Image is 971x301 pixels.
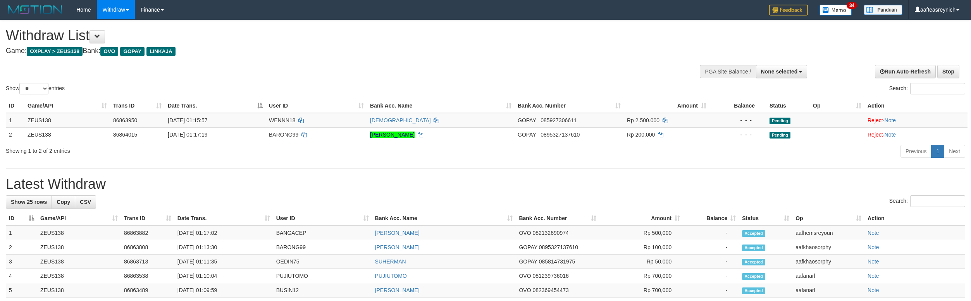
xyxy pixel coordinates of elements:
td: Rp 100,000 [599,240,683,255]
input: Search: [910,195,965,207]
span: BARONG99 [269,132,298,138]
th: Trans ID: activate to sort column ascending [110,99,165,113]
label: Show entries [6,83,65,94]
a: [PERSON_NAME] [370,132,415,138]
td: 86863538 [121,269,174,283]
td: - [683,240,739,255]
a: Note [868,230,879,236]
td: · [864,113,968,128]
h1: Latest Withdraw [6,176,965,192]
span: OXPLAY > ZEUS138 [27,47,83,56]
th: Bank Acc. Name: activate to sort column ascending [372,211,516,226]
td: ZEUS138 [37,255,121,269]
td: [DATE] 01:10:04 [174,269,273,283]
a: [PERSON_NAME] [375,230,420,236]
span: 86864015 [113,132,137,138]
span: Pending [770,118,790,124]
a: Show 25 rows [6,195,52,209]
a: Copy [52,195,75,209]
span: Show 25 rows [11,199,47,205]
a: Note [868,273,879,279]
td: BUSIN12 [273,283,372,298]
td: 86863808 [121,240,174,255]
td: - [683,226,739,240]
span: GOPAY [518,117,536,123]
a: Run Auto-Refresh [875,65,936,78]
th: Trans ID: activate to sort column ascending [121,211,174,226]
th: User ID: activate to sort column ascending [266,99,367,113]
td: aafkhaosorphy [792,240,864,255]
span: GOPAY [120,47,145,56]
a: SUHERMAN [375,258,406,265]
td: 86863713 [121,255,174,269]
th: User ID: activate to sort column ascending [273,211,372,226]
td: - [683,269,739,283]
span: LINKAJA [146,47,176,56]
span: Copy [57,199,70,205]
td: 3 [6,255,37,269]
td: aafanarl [792,283,864,298]
td: aafhemsreyoun [792,226,864,240]
th: Bank Acc. Name: activate to sort column ascending [367,99,515,113]
td: [DATE] 01:17:02 [174,226,273,240]
span: Copy 0895327137610 to clipboard [539,244,578,250]
label: Search: [889,195,965,207]
td: 2 [6,127,24,142]
span: 86863950 [113,117,137,123]
a: [DEMOGRAPHIC_DATA] [370,117,431,123]
td: ZEUS138 [37,226,121,240]
span: CSV [80,199,91,205]
span: Rp 2.500.000 [627,117,659,123]
td: aafanarl [792,269,864,283]
td: OEDIN75 [273,255,372,269]
span: WENNN18 [269,117,295,123]
span: Accepted [742,273,765,280]
td: 5 [6,283,37,298]
td: ZEUS138 [37,240,121,255]
img: MOTION_logo.png [6,4,65,15]
td: ZEUS138 [37,269,121,283]
a: [PERSON_NAME] [375,287,420,293]
td: [DATE] 01:11:35 [174,255,273,269]
th: Balance [709,99,766,113]
th: Amount: activate to sort column ascending [624,99,709,113]
span: Accepted [742,259,765,265]
span: OVO [519,287,531,293]
a: PUJIUTOMO [375,273,407,279]
th: ID [6,99,24,113]
th: ID: activate to sort column descending [6,211,37,226]
a: Note [868,244,879,250]
div: - - - [713,131,763,139]
th: Game/API: activate to sort column ascending [24,99,110,113]
th: Bank Acc. Number: activate to sort column ascending [516,211,599,226]
td: · [864,127,968,142]
td: 86863882 [121,226,174,240]
span: Accepted [742,230,765,237]
span: OVO [519,273,531,279]
td: PUJIUTOMO [273,269,372,283]
td: ZEUS138 [24,113,110,128]
span: None selected [761,68,798,75]
span: Copy 085927306611 to clipboard [541,117,577,123]
select: Showentries [19,83,48,94]
a: Previous [900,145,931,158]
td: [DATE] 01:13:30 [174,240,273,255]
th: Game/API: activate to sort column ascending [37,211,121,226]
img: Feedback.jpg [769,5,808,15]
td: ZEUS138 [37,283,121,298]
td: - [683,255,739,269]
td: 4 [6,269,37,283]
span: 34 [847,2,857,9]
td: Rp 700,000 [599,269,683,283]
a: CSV [75,195,96,209]
span: Copy 085814731975 to clipboard [539,258,575,265]
span: Rp 200.000 [627,132,655,138]
span: Accepted [742,287,765,294]
span: [DATE] 01:15:57 [168,117,207,123]
a: Note [885,132,896,138]
a: Next [944,145,965,158]
th: Op: activate to sort column ascending [810,99,864,113]
span: Copy 0895327137610 to clipboard [541,132,580,138]
a: Note [868,287,879,293]
td: [DATE] 01:09:59 [174,283,273,298]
